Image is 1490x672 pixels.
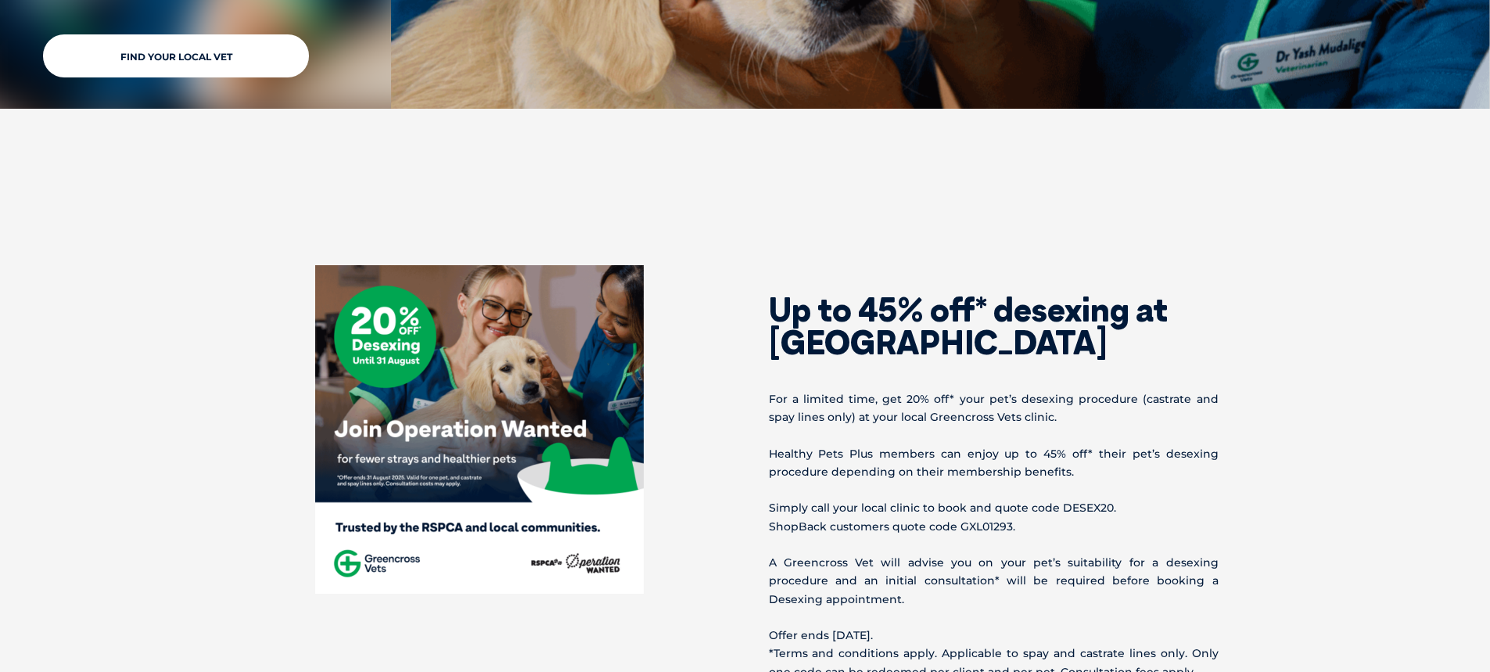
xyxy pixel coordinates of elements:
[769,499,1219,535] p: Simply call your local clinic to book and quote code DESEX20. ShopBack customers quote code GXL01...
[1459,71,1475,87] button: Search
[769,390,1219,426] p: For a limited time, get 20% off* your pet’s desexing procedure (castrate and spay lines only) at ...
[769,554,1219,609] p: A Greencross Vet will advise you on your pet’s suitability for a desexing procedure and an initia...
[43,34,309,77] a: Find Your Local Vet
[769,293,1219,359] h2: Up to 45% off* desexing at [GEOGRAPHIC_DATA]
[769,445,1219,481] p: Healthy Pets Plus members can enjoy up to 45% off* their pet’s desexing procedure depending on th...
